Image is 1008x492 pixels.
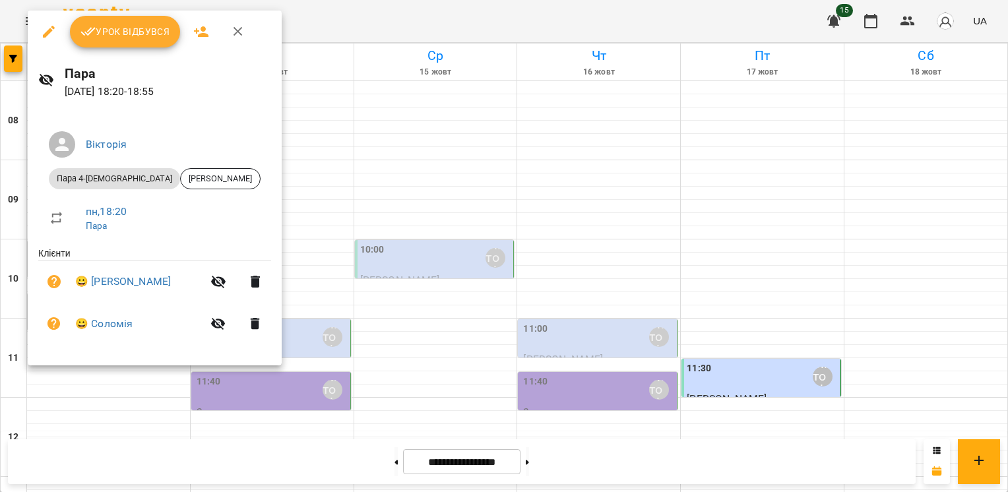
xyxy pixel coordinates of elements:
a: 😀 Соломія [75,316,133,332]
ul: Клієнти [38,247,271,350]
button: Візит ще не сплачено. Додати оплату? [38,266,70,297]
a: Вікторія [86,138,127,150]
p: [DATE] 18:20 - 18:55 [65,84,271,100]
div: [PERSON_NAME] [180,168,261,189]
span: Пара 4-[DEMOGRAPHIC_DATA] [49,173,180,185]
span: Урок відбувся [80,24,170,40]
span: [PERSON_NAME] [181,173,260,185]
h6: Пара [65,63,271,84]
a: пн , 18:20 [86,205,127,218]
a: Пара [86,220,108,231]
button: Візит ще не сплачено. Додати оплату? [38,308,70,340]
button: Урок відбувся [70,16,181,47]
a: 😀 [PERSON_NAME] [75,274,171,290]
